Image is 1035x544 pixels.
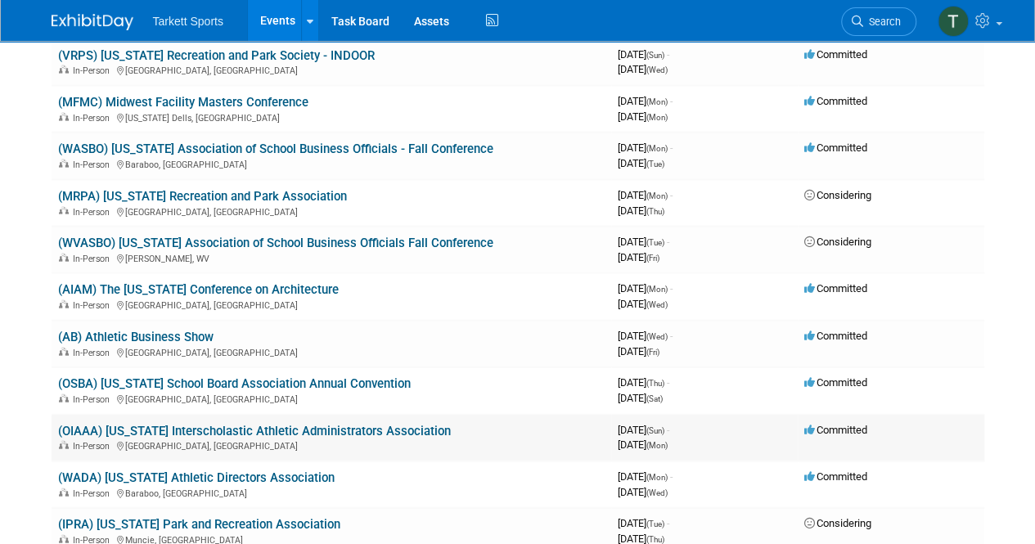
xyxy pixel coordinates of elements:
span: [DATE] [618,205,664,217]
span: Considering [804,236,871,248]
span: [DATE] [618,330,673,342]
span: [DATE] [618,298,668,310]
span: [DATE] [618,63,668,75]
span: (Wed) [646,300,668,309]
img: In-Person Event [59,254,69,262]
span: [DATE] [618,282,673,294]
a: (WASBO) [US_STATE] Association of School Business Officials - Fall Conference [58,142,493,156]
span: Committed [804,48,867,61]
span: [DATE] [618,424,669,436]
span: In-Person [73,348,115,358]
span: - [667,48,669,61]
span: Committed [804,470,867,483]
span: (Thu) [646,207,664,216]
a: (OIAAA) [US_STATE] Interscholastic Athletic Administrators Association [58,424,451,438]
img: In-Person Event [59,207,69,215]
span: - [667,236,669,248]
span: Committed [804,142,867,154]
span: Committed [804,330,867,342]
span: Committed [804,95,867,107]
span: [DATE] [618,189,673,201]
img: ExhibitDay [52,14,133,30]
span: (Mon) [646,191,668,200]
span: - [667,376,669,389]
img: In-Person Event [59,300,69,308]
div: [PERSON_NAME], WV [58,251,605,264]
span: [DATE] [618,345,659,357]
span: (Mon) [646,285,668,294]
img: In-Person Event [59,441,69,449]
a: (WADA) [US_STATE] Athletic Directors Association [58,470,335,485]
img: In-Person Event [59,394,69,402]
img: Tina Glass [938,6,969,37]
span: Committed [804,424,867,436]
div: Baraboo, [GEOGRAPHIC_DATA] [58,157,605,170]
span: In-Person [73,254,115,264]
span: Considering [804,517,871,529]
a: (WVASBO) [US_STATE] Association of School Business Officials Fall Conference [58,236,493,250]
span: In-Person [73,160,115,170]
span: - [670,95,673,107]
a: (MFMC) Midwest Facility Masters Conference [58,95,308,110]
a: (VRPS) [US_STATE] Recreation and Park Society - INDOOR [58,48,375,63]
span: (Fri) [646,348,659,357]
span: (Tue) [646,160,664,169]
span: In-Person [73,394,115,405]
span: In-Person [73,300,115,311]
span: [DATE] [618,376,669,389]
div: [GEOGRAPHIC_DATA], [GEOGRAPHIC_DATA] [58,63,605,76]
a: (AB) Athletic Business Show [58,330,214,344]
img: In-Person Event [59,488,69,497]
div: [US_STATE] Dells, [GEOGRAPHIC_DATA] [58,110,605,124]
span: [DATE] [618,392,663,404]
span: - [667,517,669,529]
span: - [670,330,673,342]
img: In-Person Event [59,65,69,74]
span: [DATE] [618,470,673,483]
div: [GEOGRAPHIC_DATA], [GEOGRAPHIC_DATA] [58,438,605,452]
span: In-Person [73,488,115,499]
span: - [670,142,673,154]
span: (Mon) [646,97,668,106]
span: - [670,470,673,483]
a: (OSBA) [US_STATE] School Board Association Annual Convention [58,376,411,391]
span: In-Person [73,207,115,218]
span: [DATE] [618,95,673,107]
span: (Mon) [646,144,668,153]
span: (Fri) [646,254,659,263]
span: Committed [804,282,867,294]
span: Search [863,16,901,28]
span: [DATE] [618,251,659,263]
span: (Tue) [646,519,664,528]
div: [GEOGRAPHIC_DATA], [GEOGRAPHIC_DATA] [58,345,605,358]
a: (MRPA) [US_STATE] Recreation and Park Association [58,189,347,204]
a: (AIAM) The [US_STATE] Conference on Architecture [58,282,339,297]
span: (Wed) [646,488,668,497]
span: (Thu) [646,535,664,544]
span: [DATE] [618,157,664,169]
div: Baraboo, [GEOGRAPHIC_DATA] [58,486,605,499]
span: Committed [804,376,867,389]
span: (Mon) [646,441,668,450]
span: - [670,189,673,201]
a: Search [841,7,916,36]
span: (Mon) [646,113,668,122]
span: [DATE] [618,486,668,498]
span: (Sun) [646,51,664,60]
img: In-Person Event [59,160,69,168]
span: In-Person [73,113,115,124]
span: [DATE] [618,438,668,451]
img: In-Person Event [59,535,69,543]
span: Tarkett Sports [153,15,223,28]
span: (Tue) [646,238,664,247]
span: [DATE] [618,236,669,248]
span: (Wed) [646,65,668,74]
span: (Sat) [646,394,663,403]
span: (Wed) [646,332,668,341]
div: [GEOGRAPHIC_DATA], [GEOGRAPHIC_DATA] [58,298,605,311]
span: In-Person [73,65,115,76]
span: (Mon) [646,473,668,482]
span: - [667,424,669,436]
span: [DATE] [618,517,669,529]
span: Considering [804,189,871,201]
